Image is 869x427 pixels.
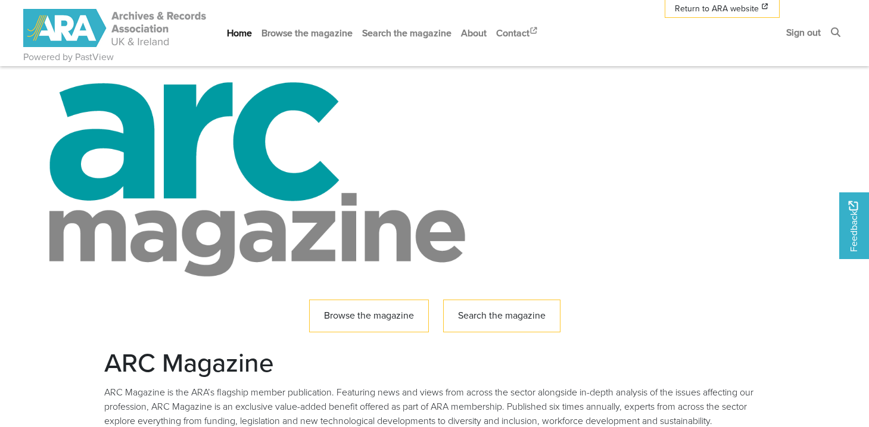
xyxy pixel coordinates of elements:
[491,17,544,49] a: Contact
[846,201,861,251] span: Feedback
[443,300,560,332] a: Search the magazine
[222,17,257,49] a: Home
[839,192,869,259] a: Would you like to provide feedback?
[104,347,765,378] h2: ARC Magazine
[23,9,208,47] img: ARA - ARC Magazine | Powered by PastView
[23,2,208,54] a: ARA - ARC Magazine | Powered by PastView logo
[309,300,429,332] a: Browse the magazine
[675,2,759,15] span: Return to ARA website
[781,17,826,48] a: Sign out
[456,17,491,49] a: About
[257,17,357,49] a: Browse the magazine
[23,50,114,64] a: Powered by PastView
[357,17,456,49] a: Search the magazine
